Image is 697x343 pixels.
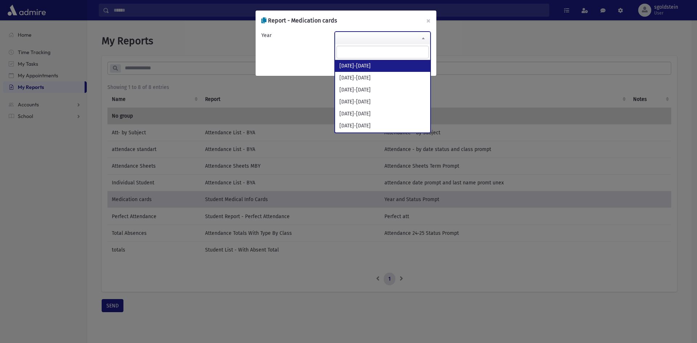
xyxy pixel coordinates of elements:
li: [DATE]-[DATE] [335,96,430,108]
li: [DATE]-[DATE] [335,84,430,96]
li: [DATE]-[DATE] [335,120,430,132]
li: [DATE]-[DATE] [335,72,430,84]
button: × [420,11,436,31]
li: [DATE]-[DATE] [335,60,430,72]
label: Year [261,32,272,39]
li: [DATE]-[DATE] [335,108,430,120]
li: [DATE]-[DATE] [335,132,430,144]
h6: Report - Medication cards [261,16,337,25]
